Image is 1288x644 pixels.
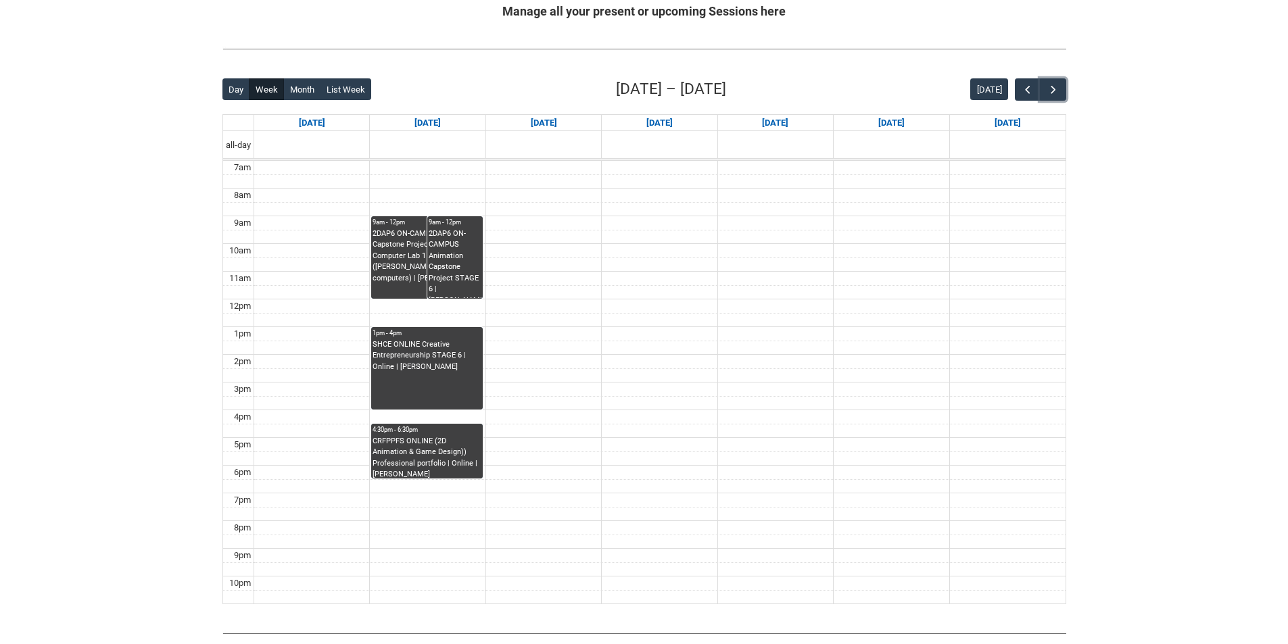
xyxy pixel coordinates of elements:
button: Week [249,78,284,100]
a: Go to September 20, 2025 [992,115,1024,131]
div: 2pm [231,355,254,368]
div: 7am [231,161,254,174]
div: 3pm [231,382,254,396]
button: Next Week [1040,78,1066,101]
button: [DATE] [970,78,1008,100]
a: Go to September 19, 2025 [876,115,907,131]
div: 6pm [231,466,254,479]
a: Go to September 18, 2025 [759,115,791,131]
div: 9am - 12pm [373,218,481,227]
div: 10pm [226,576,254,590]
div: CRFPPFS ONLINE (2D Animation & Game Design)) Professional portfolio | Online | [PERSON_NAME] [373,436,481,478]
button: Day [222,78,250,100]
span: all-day [223,139,254,152]
button: Month [283,78,320,100]
div: 7pm [231,493,254,507]
h2: Manage all your present or upcoming Sessions here [222,2,1066,20]
h2: [DATE] – [DATE] [616,78,726,101]
div: 4pm [231,410,254,424]
div: 8am [231,189,254,202]
img: REDU_GREY_LINE [222,626,1066,640]
a: Go to September 16, 2025 [528,115,560,131]
div: 5pm [231,438,254,451]
div: 8pm [231,521,254,535]
div: 11am [226,272,254,285]
img: REDU_GREY_LINE [222,42,1066,56]
a: Go to September 17, 2025 [644,115,675,131]
div: 2DAP6 ON-CAMPUS Animation Capstone Project STAGE 6 | [PERSON_NAME] ([PERSON_NAME][GEOGRAPHIC_DATA... [429,228,481,299]
div: 4:30pm - 6:30pm [373,425,481,435]
div: 1pm - 4pm [373,328,481,338]
div: SHCE ONLINE Creative Entrepreneurship STAGE 6 | Online | [PERSON_NAME] [373,339,481,373]
a: Go to September 15, 2025 [412,115,444,131]
div: 9pm [231,549,254,562]
div: 2DAP6 ON-CAMPUS Animation Capstone Project STAGE 6 | Computer Lab 1 ([PERSON_NAME] St.)(17 comput... [373,228,481,284]
div: 1pm [231,327,254,341]
a: Go to September 14, 2025 [296,115,328,131]
div: 10am [226,244,254,257]
button: Previous Week [1015,78,1041,101]
div: 9am - 12pm [429,218,481,227]
div: 9am [231,216,254,230]
button: List Week [320,78,371,100]
div: 12pm [226,299,254,313]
